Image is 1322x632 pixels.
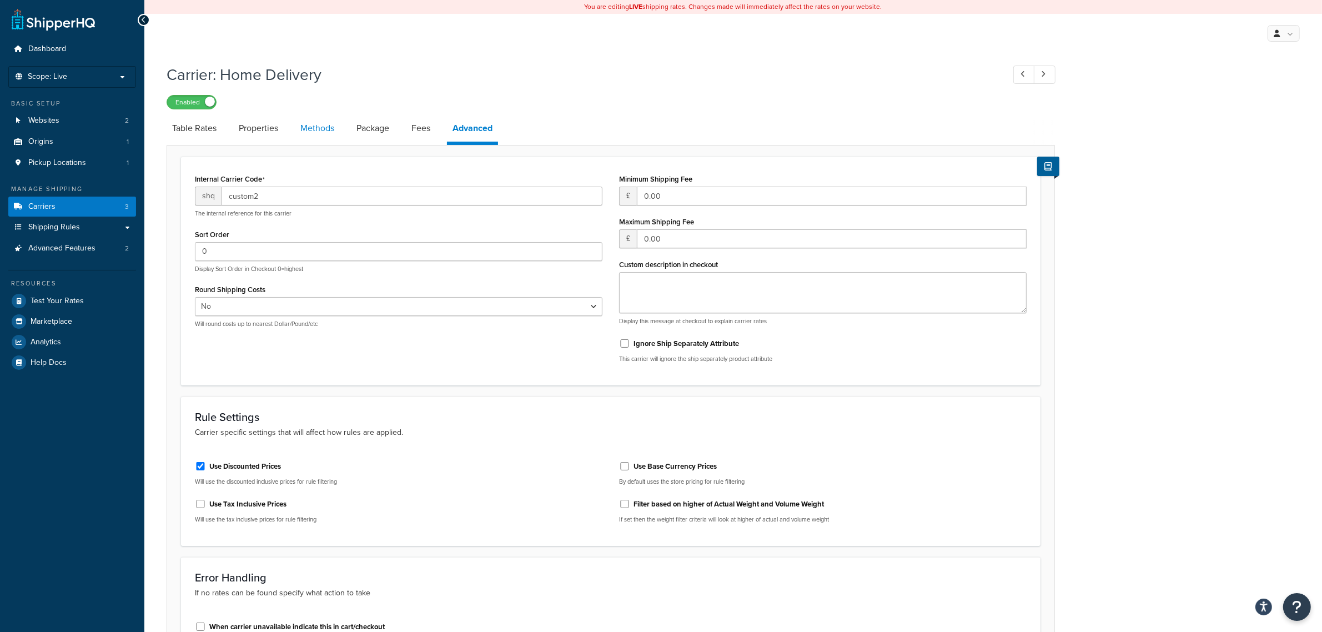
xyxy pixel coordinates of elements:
span: 3 [125,202,129,212]
li: Websites [8,111,136,131]
label: Internal Carrier Code [195,175,265,184]
span: 2 [125,244,129,253]
h1: Carrier: Home Delivery [167,64,993,86]
a: Websites2 [8,111,136,131]
li: Origins [8,132,136,152]
span: 1 [127,137,129,147]
a: Package [351,115,395,142]
a: Next Record [1034,66,1055,84]
p: By default uses the store pricing for rule filtering [619,478,1027,486]
a: Methods [295,115,340,142]
a: Table Rates [167,115,222,142]
p: Will use the tax inclusive prices for rule filtering [195,515,602,524]
a: Advanced [447,115,498,145]
a: Test Your Rates [8,291,136,311]
a: Advanced Features2 [8,238,136,259]
a: Properties [233,115,284,142]
label: Custom description in checkout [619,260,718,269]
p: Carrier specific settings that will affect how rules are applied. [195,427,1027,439]
label: Ignore Ship Separately Attribute [634,339,739,349]
p: Will round costs up to nearest Dollar/Pound/etc [195,320,602,328]
span: £ [619,187,637,205]
span: Carriers [28,202,56,212]
div: Manage Shipping [8,184,136,194]
span: Websites [28,116,59,126]
p: This carrier will ignore the ship separately product attribute [619,355,1027,363]
span: Advanced Features [28,244,95,253]
span: Dashboard [28,44,66,54]
a: Origins1 [8,132,136,152]
span: Marketplace [31,317,72,327]
label: When carrier unavailable indicate this in cart/checkout [209,622,385,632]
a: Pickup Locations1 [8,153,136,173]
label: Use Base Currency Prices [634,462,717,472]
label: Maximum Shipping Fee [619,218,694,226]
a: Dashboard [8,39,136,59]
label: Sort Order [195,230,229,239]
h3: Error Handling [195,571,1027,584]
span: 2 [125,116,129,126]
a: Shipping Rules [8,217,136,238]
span: Test Your Rates [31,297,84,306]
p: Display Sort Order in Checkout 0=highest [195,265,602,273]
button: Open Resource Center [1283,593,1311,621]
h3: Rule Settings [195,411,1027,423]
span: shq [195,187,222,205]
li: Advanced Features [8,238,136,259]
p: If no rates can be found specify what action to take [195,587,1027,599]
span: Analytics [31,338,61,347]
a: Carriers3 [8,197,136,217]
label: Use Tax Inclusive Prices [209,499,286,509]
a: Help Docs [8,353,136,373]
p: The internal reference for this carrier [195,209,602,218]
label: Round Shipping Costs [195,285,265,294]
a: Analytics [8,332,136,352]
label: Filter based on higher of Actual Weight and Volume Weight [634,499,824,509]
b: LIVE [630,2,643,12]
label: Use Discounted Prices [209,462,281,472]
a: Previous Record [1013,66,1035,84]
li: Pickup Locations [8,153,136,173]
label: Minimum Shipping Fee [619,175,692,183]
p: Display this message at checkout to explain carrier rates [619,317,1027,325]
label: Enabled [167,96,216,109]
span: 1 [127,158,129,168]
span: Help Docs [31,358,67,368]
p: Will use the discounted inclusive prices for rule filtering [195,478,602,486]
button: Show Help Docs [1037,157,1059,176]
div: Basic Setup [8,99,136,108]
div: Resources [8,279,136,288]
a: Fees [406,115,436,142]
span: Scope: Live [28,72,67,82]
span: Pickup Locations [28,158,86,168]
a: Marketplace [8,312,136,332]
li: Carriers [8,197,136,217]
span: Shipping Rules [28,223,80,232]
p: If set then the weight filter criteria will look at higher of actual and volume weight [619,515,1027,524]
span: Origins [28,137,53,147]
span: £ [619,229,637,248]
